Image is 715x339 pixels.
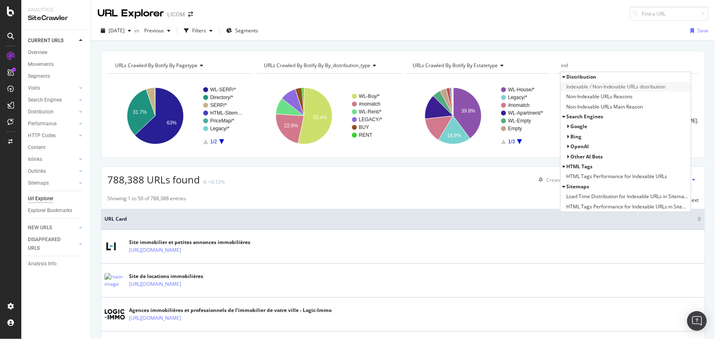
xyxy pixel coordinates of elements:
[413,62,498,69] span: URLs Crawled By Botify By estatetype
[567,192,689,201] span: Load Time Distribution for Indexable URLs in Sitemaps
[28,36,64,45] div: CURRENT URLS
[167,120,177,126] text: 63%
[98,7,164,20] div: URL Explorer
[104,215,695,223] span: URL Card
[141,24,174,37] button: Previous
[28,131,56,140] div: HTTP Codes
[256,80,401,151] svg: A chart.
[687,24,708,37] button: Save
[210,95,233,100] text: Directory/*
[28,224,52,232] div: NEW URLS
[113,59,245,72] h4: URLs Crawled By Botify By pagetype
[560,59,691,72] h4: URLs Crawled By Botify By keyfact
[508,118,531,124] text: WL-Empty
[508,139,515,145] text: 1/3
[28,143,85,152] a: Content
[28,206,72,215] div: Explorer Bookmarks
[554,80,699,151] svg: A chart.
[508,126,522,131] text: Empty
[28,108,54,116] div: Distribution
[129,273,217,280] div: Site de locations immobilières
[210,126,229,131] text: Legacy/*
[567,203,689,211] span: HTML Tags Performance for Indexable URLs in Sitemaps
[107,195,186,205] div: Showing 1 to 50 of 788,388 entries
[28,7,84,14] div: Analytics
[447,133,461,138] text: 18.9%
[141,27,164,34] span: Previous
[28,155,42,164] div: Inlinks
[28,96,62,104] div: Search Engines
[181,24,216,37] button: Filters
[567,113,604,120] span: Search Engines
[129,280,181,288] a: [URL][DOMAIN_NAME]
[223,24,261,37] button: Segments
[688,197,699,203] div: Next
[284,123,298,129] text: 22.6%
[359,117,382,122] text: LEGACY/*
[28,60,54,69] div: Movements
[28,48,48,57] div: Overview
[567,83,666,91] span: Indexable / Non-Indexable URLs distribution
[28,155,77,164] a: Inlinks
[405,80,550,151] svg: A chart.
[28,131,77,140] a: HTTP Codes
[508,95,527,100] text: Legacy/*
[129,307,331,314] div: Agences immobilières et professionnels de l’immobilier de votre ville - Logic-Immo
[28,108,77,116] a: Distribution
[508,102,530,108] text: #nomatch
[508,87,535,93] text: WL-House/*
[28,72,85,81] a: Segments
[28,179,77,188] a: Sitemaps
[571,153,603,160] span: Other AI Bots
[567,172,667,181] span: HTML Tags Performance for Indexable URLs
[192,27,206,34] div: Filters
[28,120,57,128] div: Performance
[129,314,181,322] a: [URL][DOMAIN_NAME]
[129,246,181,254] a: [URL][DOMAIN_NAME]
[109,27,125,34] span: 2025 Aug. 22nd
[313,115,327,120] text: 53.4%
[167,10,185,18] div: LICOM
[134,27,141,34] span: vs
[210,87,236,93] text: WL-SERP/*
[630,7,708,21] input: Find a URL
[567,73,597,80] span: Distribution
[28,60,85,69] a: Movements
[28,72,50,81] div: Segments
[28,179,49,188] div: Sitemaps
[28,206,85,215] a: Explorer Bookmarks
[28,260,85,268] a: Analysis Info
[28,167,77,176] a: Outlinks
[571,123,588,130] span: Google
[28,120,77,128] a: Performance
[107,173,200,186] span: 788,388 URLs found
[359,101,381,107] text: #nomatch
[535,173,574,186] button: Create alert
[28,36,77,45] a: CURRENT URLS
[28,96,77,104] a: Search Engines
[687,311,707,331] div: Open Intercom Messenger
[115,62,197,69] span: URLs Crawled By Botify By pagetype
[359,132,372,138] text: RENT
[28,143,45,152] div: Content
[567,103,643,111] span: Non-Indexable URLs Main Reason
[235,27,258,34] span: Segments
[107,80,252,151] svg: A chart.
[571,133,582,140] span: Bing
[28,235,69,253] div: DISAPPEARED URLS
[188,11,193,17] div: arrow-right-arrow-left
[567,163,593,170] span: HTML Tags
[688,195,699,205] button: Next
[28,235,77,253] a: DISAPPEARED URLS
[129,239,250,246] div: Site immobilier et petites annonces immobilières
[104,273,125,288] img: main image
[697,27,708,34] div: Save
[571,143,589,150] span: OpenAI
[28,194,85,203] a: Url Explorer
[28,84,40,93] div: Visits
[104,240,118,253] img: main image
[210,102,227,108] text: SERP/*
[104,309,125,320] img: main image
[264,62,370,69] span: URLs Crawled By Botify By by_distribution_type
